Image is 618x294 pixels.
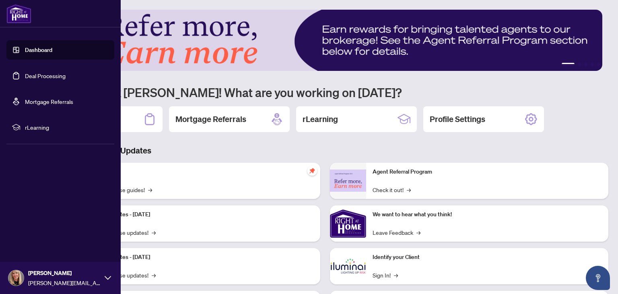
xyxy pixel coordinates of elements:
[84,168,314,176] p: Self-Help
[6,4,31,23] img: logo
[373,271,398,280] a: Sign In!→
[148,185,152,194] span: →
[8,270,24,286] img: Profile Icon
[373,185,411,194] a: Check it out!→
[42,10,602,71] img: Slide 0
[42,145,608,156] h3: Brokerage & Industry Updates
[84,253,314,262] p: Platform Updates - [DATE]
[578,63,581,66] button: 2
[25,72,66,79] a: Deal Processing
[586,266,610,290] button: Open asap
[28,278,101,287] span: [PERSON_NAME][EMAIL_ADDRESS][DOMAIN_NAME]
[25,98,73,105] a: Mortgage Referrals
[562,63,575,66] button: 1
[28,269,101,277] span: [PERSON_NAME]
[373,253,602,262] p: Identify your Client
[407,185,411,194] span: →
[84,210,314,219] p: Platform Updates - [DATE]
[373,228,420,237] a: Leave Feedback→
[303,114,338,125] h2: rLearning
[373,210,602,219] p: We want to hear what you think!
[330,170,366,192] img: Agent Referral Program
[25,123,109,132] span: rLearning
[373,168,602,176] p: Agent Referral Program
[25,46,52,54] a: Dashboard
[591,63,594,66] button: 4
[330,248,366,284] img: Identify your Client
[394,271,398,280] span: →
[430,114,485,125] h2: Profile Settings
[330,205,366,242] img: We want to hear what you think!
[584,63,587,66] button: 3
[152,228,156,237] span: →
[42,85,608,100] h1: Welcome back [PERSON_NAME]! What are you working on [DATE]?
[416,228,420,237] span: →
[152,271,156,280] span: →
[175,114,246,125] h2: Mortgage Referrals
[597,63,600,66] button: 5
[307,166,317,176] span: pushpin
